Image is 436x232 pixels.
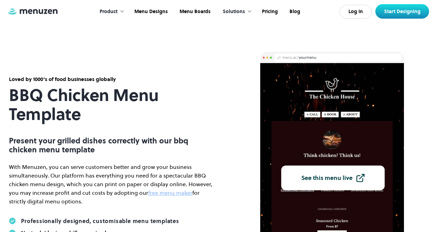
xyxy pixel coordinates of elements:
a: Menu Designs [128,1,173,22]
a: Pricing [255,1,283,22]
a: See this menu live [281,165,385,190]
div: Solutions [223,8,245,16]
div: Professionally designed, customisable menu templates [21,218,179,224]
div: See this menu live [301,175,353,181]
div: Product [93,1,128,22]
p: With Menuzen, you can serve customers better and grow your business simultaneously. Our platform ... [9,163,216,205]
a: Menu Boards [173,1,216,22]
div: Loved by 1000's of food businesses globally [9,75,216,83]
h1: BBQ Chicken Menu Template [9,86,216,124]
a: Blog [283,1,305,22]
a: Start Designing [375,4,429,19]
div: Solutions [216,1,255,22]
p: Present your grilled dishes correctly with our bbq chicken menu template [9,136,216,154]
a: Log In [339,5,372,19]
a: free menu maker [148,189,192,196]
div: Product [100,8,118,16]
